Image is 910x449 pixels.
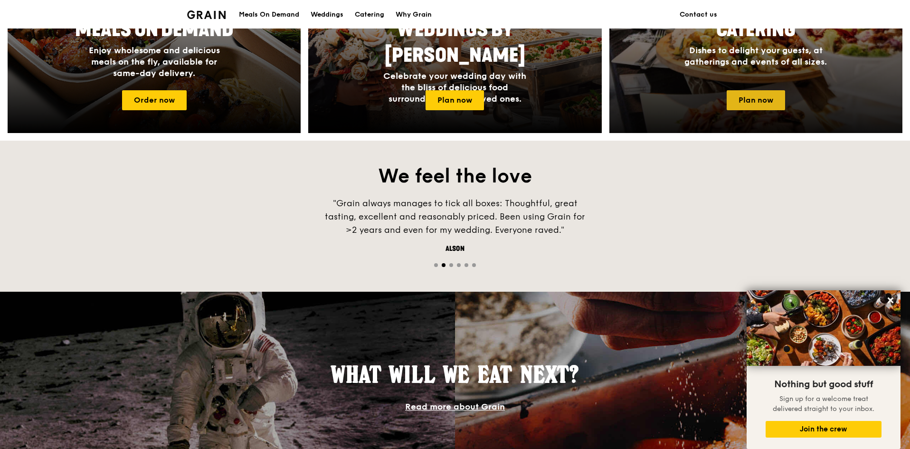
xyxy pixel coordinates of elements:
[442,263,446,267] span: Go to slide 2
[684,45,827,67] span: Dishes to delight your guests, at gatherings and events of all sizes.
[405,401,505,412] a: Read more about Grain
[774,379,873,390] span: Nothing but good stuff
[390,0,437,29] a: Why Grain
[426,90,484,110] a: Plan now
[716,19,796,41] span: Catering
[883,293,898,308] button: Close
[472,263,476,267] span: Go to slide 6
[674,0,723,29] a: Contact us
[747,290,901,366] img: DSC07876-Edit02-Large.jpeg
[89,45,220,78] span: Enjoy wholesome and delicious meals on the fly, available for same-day delivery.
[727,90,785,110] a: Plan now
[305,0,349,29] a: Weddings
[331,361,579,388] span: What will we eat next?
[773,395,874,413] span: Sign up for a welcome treat delivered straight to your inbox.
[75,19,234,41] span: Meals On Demand
[239,0,299,29] div: Meals On Demand
[396,0,432,29] div: Why Grain
[464,263,468,267] span: Go to slide 5
[122,90,187,110] a: Order now
[349,0,390,29] a: Catering
[383,71,526,104] span: Celebrate your wedding day with the bliss of delicious food surrounded by your loved ones.
[355,0,384,29] div: Catering
[187,10,226,19] img: Grain
[313,197,597,237] div: "Grain always manages to tick all boxes: Thoughtful, great tasting, excellent and reasonably pric...
[434,263,438,267] span: Go to slide 1
[449,263,453,267] span: Go to slide 3
[313,244,597,254] div: Alson
[311,0,343,29] div: Weddings
[766,421,882,438] button: Join the crew
[457,263,461,267] span: Go to slide 4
